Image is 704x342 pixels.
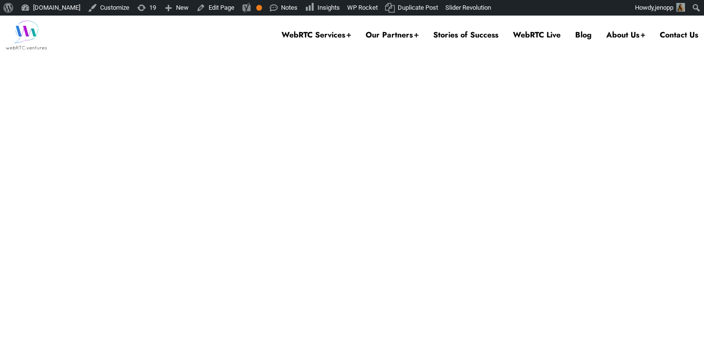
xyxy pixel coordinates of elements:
img: WebRTC.ventures [6,20,47,50]
span: jenopp [655,4,673,11]
span: Slider Revolution [445,4,491,11]
a: Our Partners [366,16,419,54]
div: OK [256,5,262,11]
a: Contact Us [660,16,698,54]
a: Stories of Success [433,16,498,54]
a: WebRTC Services [282,16,351,54]
a: WebRTC Live [513,16,561,54]
a: Blog [575,16,592,54]
a: About Us [606,16,645,54]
